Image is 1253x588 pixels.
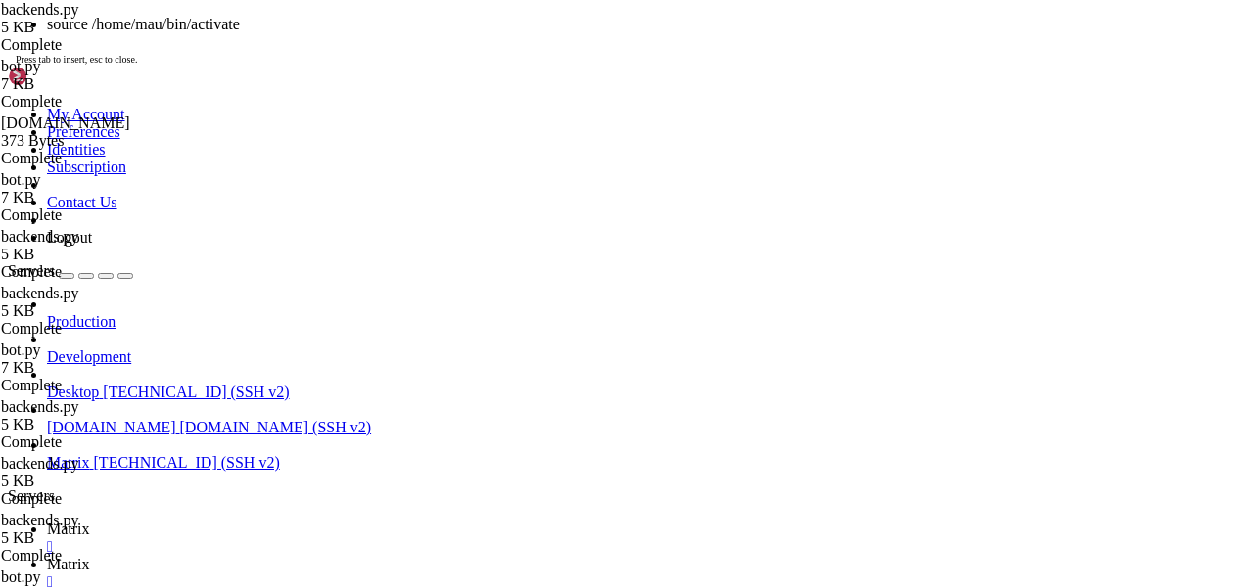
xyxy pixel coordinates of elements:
div: Complete [1,263,185,281]
span: bot.py [1,58,185,93]
span: backends.py [1,512,79,528]
div: Complete [1,150,185,167]
span: bot.py [1,171,185,206]
span: [DOMAIN_NAME] [1,114,130,131]
div: 5 KB [1,246,185,263]
div: Complete [1,93,185,111]
div: 5 KB [1,473,185,490]
span: bot.py [1,568,40,585]
span: backends.py [1,228,185,263]
div: 7 KB [1,75,185,93]
div: 5 KB [1,19,185,36]
span: backends.py [1,455,185,490]
x-row: y","code":429,"metadata":{"headers":{"X-RateLimit-Limit":"50","X-RateLimit-Remaining":"0","X-Rate... [8,374,998,390]
span: backends.py [1,512,185,547]
div: Complete [1,320,185,338]
span: Подробнее о включении службы ESM Apps at [URL][DOMAIN_NAME] [8,108,470,123]
x-row: root@server1:~# cd /home/mau/tmp [8,224,998,241]
x-row: root@server1:/home/mau/tmp# chmod +x [DOMAIN_NAME] [8,324,998,340]
x-row: 00000"},"provider_name":null}},"user_id":"user_2yTBAaYUM8O6UjEitdbLSgqh5dM"}root@server1:/home/ma... [8,291,998,307]
x-row: 00000"},"provider_name":null}},"user_id":"user_2yTBAaYUM8O6UjEitdbLSgqh5dM"}root@server1:/home/ma... [8,390,998,407]
div: 5 KB [1,302,185,320]
div: 5 KB [1,416,185,433]
span: bot.py [1,341,185,377]
div: Complete [1,547,185,565]
span: bot.py [1,341,40,358]
div: (28, 26) [239,440,247,457]
x-row: y","code":429,"metadata":{"headers":{"X-RateLimit-Limit":"50","X-RateLimit-Remaining":"0","X-Rate... [8,274,998,291]
x-row: root@server1:/home/mau/tmp# ./[DOMAIN_NAME] [8,340,998,357]
span: backends.py [1,455,79,472]
span: backends.py [1,1,185,36]
div: 7 KB [1,359,185,377]
span: backends.py [1,285,185,320]
div: Complete [1,490,185,508]
x-row: root@server1:/home/mau/tmp# ./[DOMAIN_NAME] [8,241,998,257]
x-row: {"error":{"message":"Rate limit exceeded: free-models-per-day. Add 10 credits to unlock 1000 free... [8,357,998,374]
x-row: p [8,407,998,424]
span: test.sh [1,114,185,150]
span: 2 обновления может быть применено немедленно. [8,41,360,57]
span: backends.py [1,228,79,245]
span: Расширенное поддержание безопасности (ESM) для Applications выключено. [8,8,556,23]
x-row: Run 'do-release-upgrade' to upgrade to it. [8,158,998,174]
div: 5 KB [1,529,185,547]
div: Complete [1,36,185,54]
x-row: {"error":{"message":"Rate limit exceeded: free-models-per-day. Add 10 credits to unlock 1000 free... [8,257,998,274]
x-row: root@server1:/home/mau# sour [8,440,998,457]
span: bot.py [1,171,40,188]
span: Чтобы просмотреть дополнительные обновления выполните: apt list --upgradable [8,58,603,73]
x-row: New release '24.04.3 LTS' available. [8,141,998,158]
span: backends.py [1,1,79,18]
div: Complete [1,206,185,224]
div: Complete [1,433,185,451]
span: 15 дополнительных обновлений безопасности могут быть применены с помощью ESM Apps. [8,91,650,107]
x-row: -bash: ./[DOMAIN_NAME]: Permission denied [8,307,998,324]
x-row: root@server1:/home/mau/tmp# cd /home/mau [8,424,998,440]
x-row: Last login: [DATE] from [TECHNICAL_ID] [8,207,998,224]
span: backends.py [1,285,79,301]
span: bot.py [1,58,40,74]
div: 373 Bytes [1,132,185,150]
div: 7 KB [1,189,185,206]
span: backends.py [1,398,79,415]
div: Complete [1,377,185,394]
span: backends.py [1,398,185,433]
